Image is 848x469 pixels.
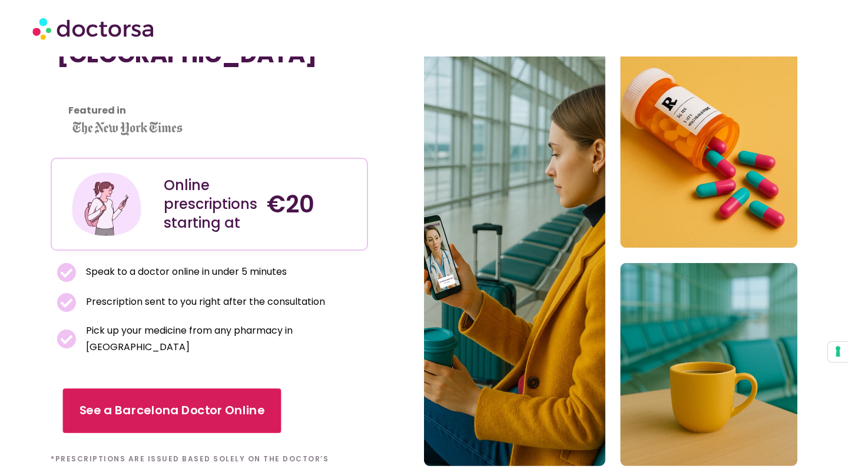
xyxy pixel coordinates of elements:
img: Illustration depicting a young woman in a casual outfit, engaged with her smartphone. She has a p... [70,168,143,241]
span: Pick up your medicine from any pharmacy in [GEOGRAPHIC_DATA] [83,322,362,355]
button: Your consent preferences for tracking technologies [828,342,848,362]
strong: Featured in [68,104,126,117]
img: Online Doctor in Barcelona [424,45,797,466]
iframe: Customer reviews powered by Trustpilot [57,80,233,94]
span: Prescription sent to you right after the consultation [83,294,325,310]
span: Speak to a doctor online in under 5 minutes [83,264,287,280]
div: Online prescriptions starting at [164,176,255,232]
a: See a Barcelona Doctor Online [63,388,281,433]
span: See a Barcelona Doctor Online [79,403,265,420]
h4: €20 [267,190,358,218]
iframe: Customer reviews powered by Trustpilot [57,94,362,108]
